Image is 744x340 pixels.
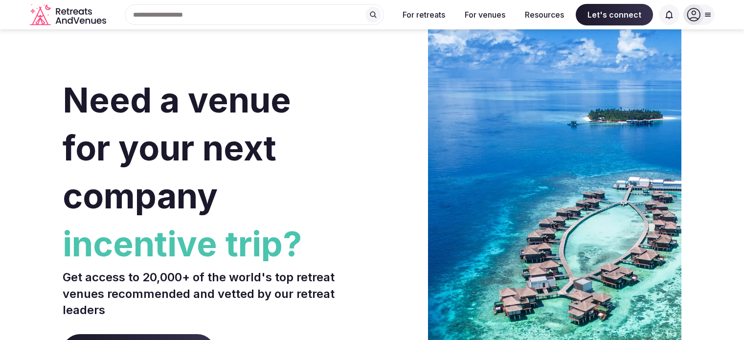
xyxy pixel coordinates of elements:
[63,79,291,217] span: Need a venue for your next company
[517,4,572,25] button: Resources
[576,4,653,25] span: Let's connect
[63,269,368,318] p: Get access to 20,000+ of the world's top retreat venues recommended and vetted by our retreat lea...
[395,4,453,25] button: For retreats
[30,4,108,26] svg: Retreats and Venues company logo
[457,4,513,25] button: For venues
[63,220,368,268] span: incentive trip?
[30,4,108,26] a: Visit the homepage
